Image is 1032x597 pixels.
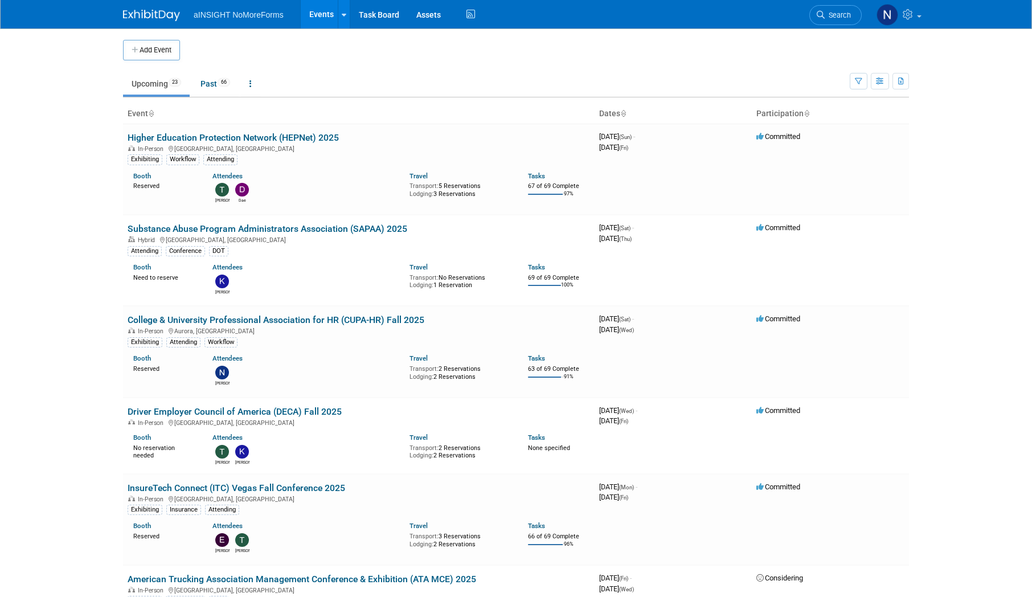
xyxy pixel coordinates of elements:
a: InsureTech Connect (ITC) Vegas Fall Conference 2025 [128,482,345,493]
span: (Wed) [619,327,634,333]
a: Substance Abuse Program Administrators Association (SAPAA) 2025 [128,223,407,234]
a: Attendees [212,263,243,271]
a: Sort by Participation Type [804,109,809,118]
div: Insurance [166,505,201,515]
img: Teresa Papanicolaou [215,445,229,459]
span: (Sat) [619,225,630,231]
span: 23 [169,78,181,87]
div: Eric Guimond [215,547,230,554]
td: 96% [564,541,574,557]
img: Hybrid Event [128,236,135,242]
a: Higher Education Protection Network (HEPNet) 2025 [128,132,339,143]
a: Attendees [212,354,243,362]
span: - [632,314,634,323]
span: (Fri) [619,575,628,582]
a: Attendees [212,522,243,530]
a: Booth [133,434,151,441]
span: aINSIGHT NoMoreForms [194,10,284,19]
div: Exhibiting [128,154,162,165]
div: [GEOGRAPHIC_DATA], [GEOGRAPHIC_DATA] [128,418,590,427]
a: American Trucking Association Management Conference & Exhibition (ATA MCE) 2025 [128,574,476,584]
a: Travel [409,522,428,530]
span: Hybrid [138,236,158,244]
span: - [636,482,637,491]
a: Sort by Event Name [148,109,154,118]
span: Transport: [409,365,439,373]
span: [DATE] [599,234,632,243]
div: 63 of 69 Complete [528,365,590,373]
td: 97% [564,191,574,206]
img: Dae Kim [235,183,249,197]
span: [DATE] [599,143,628,152]
a: Tasks [528,354,545,362]
span: [DATE] [599,416,628,425]
img: Eric Guimond [215,533,229,547]
div: Attending [205,505,239,515]
img: In-Person Event [128,328,135,333]
div: [GEOGRAPHIC_DATA], [GEOGRAPHIC_DATA] [128,235,590,244]
a: Travel [409,263,428,271]
img: Nichole Brown [877,4,898,26]
div: 2 Reservations 2 Reservations [409,363,511,381]
span: In-Person [138,587,167,594]
div: [GEOGRAPHIC_DATA], [GEOGRAPHIC_DATA] [128,585,590,594]
span: Committed [756,482,800,491]
span: Committed [756,314,800,323]
div: Teresa Papanicolaou [215,459,230,465]
div: 69 of 69 Complete [528,274,590,282]
div: Nichole Brown [215,379,230,386]
span: Lodging: [409,541,433,548]
span: Lodging: [409,373,433,381]
span: 66 [218,78,230,87]
span: - [636,406,637,415]
div: Exhibiting [128,337,162,347]
div: Attending [128,246,162,256]
span: In-Person [138,328,167,335]
img: In-Person Event [128,419,135,425]
img: ExhibitDay [123,10,180,21]
span: - [632,223,634,232]
div: Kate Silvas [235,459,249,465]
span: Transport: [409,274,439,281]
img: In-Person Event [128,145,135,151]
span: - [630,574,632,582]
span: (Sat) [619,316,630,322]
div: [GEOGRAPHIC_DATA], [GEOGRAPHIC_DATA] [128,494,590,503]
span: Search [825,11,851,19]
span: [DATE] [599,325,634,334]
div: Teresa Papanicolaou [235,547,249,554]
a: Booth [133,263,151,271]
img: In-Person Event [128,587,135,592]
img: In-Person Event [128,496,135,501]
div: Workflow [166,154,199,165]
div: Reserved [133,180,195,190]
a: Tasks [528,172,545,180]
img: Kate Silvas [215,275,229,288]
span: Committed [756,132,800,141]
div: Need to reserve [133,272,195,282]
a: Booth [133,172,151,180]
div: DOT [209,246,228,256]
div: 67 of 69 Complete [528,182,590,190]
img: Teresa Papanicolaou [215,183,229,197]
span: (Sun) [619,134,632,140]
a: College & University Professional Association for HR (CUPA-HR) Fall 2025 [128,314,424,325]
span: Lodging: [409,190,433,198]
a: Tasks [528,434,545,441]
div: Exhibiting [128,505,162,515]
th: Participation [752,104,909,124]
div: No reservation needed [133,442,195,460]
div: 66 of 69 Complete [528,533,590,541]
span: (Thu) [619,236,632,242]
a: Driver Employer Council of America (DECA) Fall 2025 [128,406,342,417]
span: (Fri) [619,418,628,424]
a: Booth [133,522,151,530]
td: 91% [564,374,574,389]
span: Committed [756,223,800,232]
div: 5 Reservations 3 Reservations [409,180,511,198]
img: Kate Silvas [235,445,249,459]
div: Attending [203,154,237,165]
span: Transport: [409,444,439,452]
span: In-Person [138,145,167,153]
a: Travel [409,172,428,180]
